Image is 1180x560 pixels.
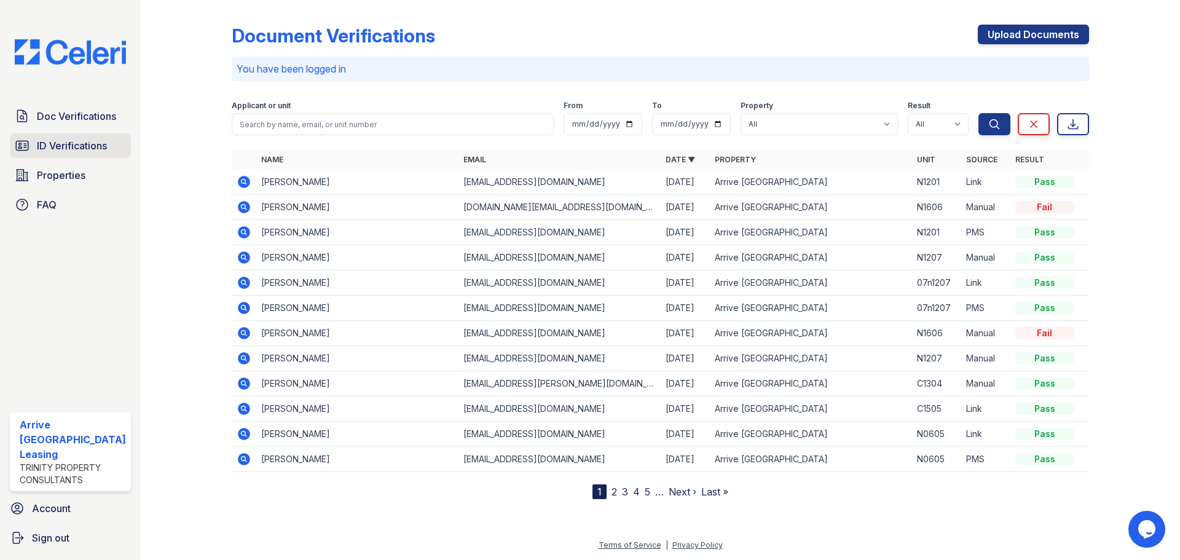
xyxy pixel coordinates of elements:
a: Privacy Policy [672,540,723,550]
td: Manual [961,371,1010,396]
td: [PERSON_NAME] [256,422,458,447]
a: Next › [669,486,696,498]
td: [PERSON_NAME] [256,296,458,321]
a: 2 [612,486,617,498]
td: N0605 [912,447,961,472]
label: Property [741,101,773,111]
td: Arrive [GEOGRAPHIC_DATA] [710,296,912,321]
td: [EMAIL_ADDRESS][PERSON_NAME][DOMAIN_NAME] [458,371,661,396]
td: Manual [961,245,1010,270]
a: Name [261,155,283,164]
td: [DATE] [661,170,710,195]
a: ID Verifications [10,133,131,158]
a: 4 [633,486,640,498]
div: Pass [1015,277,1074,289]
td: [EMAIL_ADDRESS][DOMAIN_NAME] [458,447,661,472]
td: [DOMAIN_NAME][EMAIL_ADDRESS][DOMAIN_NAME] [458,195,661,220]
a: Result [1015,155,1044,164]
td: [EMAIL_ADDRESS][DOMAIN_NAME] [458,245,661,270]
td: PMS [961,296,1010,321]
div: Pass [1015,453,1074,465]
td: Arrive [GEOGRAPHIC_DATA] [710,321,912,346]
div: Pass [1015,176,1074,188]
div: Pass [1015,428,1074,440]
td: [DATE] [661,270,710,296]
td: Arrive [GEOGRAPHIC_DATA] [710,220,912,245]
span: … [655,484,664,499]
a: Account [5,496,136,521]
td: [PERSON_NAME] [256,170,458,195]
a: Doc Verifications [10,104,131,128]
td: [DATE] [661,396,710,422]
td: Manual [961,195,1010,220]
div: 1 [592,484,607,499]
label: From [564,101,583,111]
td: Link [961,396,1010,422]
td: [EMAIL_ADDRESS][DOMAIN_NAME] [458,422,661,447]
label: To [652,101,662,111]
td: [DATE] [661,447,710,472]
td: Arrive [GEOGRAPHIC_DATA] [710,195,912,220]
td: 07n1207 [912,296,961,321]
a: Email [463,155,486,164]
a: Upload Documents [978,25,1089,44]
td: Arrive [GEOGRAPHIC_DATA] [710,371,912,396]
a: Last » [701,486,728,498]
input: Search by name, email, or unit number [232,113,554,135]
td: [EMAIL_ADDRESS][DOMAIN_NAME] [458,321,661,346]
td: C1505 [912,396,961,422]
td: [DATE] [661,245,710,270]
span: Doc Verifications [37,109,116,124]
td: [EMAIL_ADDRESS][DOMAIN_NAME] [458,296,661,321]
div: Pass [1015,352,1074,365]
td: Link [961,270,1010,296]
div: Pass [1015,302,1074,314]
span: ID Verifications [37,138,107,153]
label: Applicant or unit [232,101,291,111]
td: Manual [961,346,1010,371]
td: [EMAIL_ADDRESS][DOMAIN_NAME] [458,396,661,422]
div: Pass [1015,377,1074,390]
td: [EMAIL_ADDRESS][DOMAIN_NAME] [458,346,661,371]
img: CE_Logo_Blue-a8612792a0a2168367f1c8372b55b34899dd931a85d93a1a3d3e32e68fde9ad4.png [5,39,136,65]
td: PMS [961,220,1010,245]
span: FAQ [37,197,57,212]
td: Manual [961,321,1010,346]
td: [PERSON_NAME] [256,447,458,472]
span: Properties [37,168,85,183]
td: [PERSON_NAME] [256,195,458,220]
td: [PERSON_NAME] [256,396,458,422]
td: [EMAIL_ADDRESS][DOMAIN_NAME] [458,220,661,245]
td: Link [961,422,1010,447]
td: [PERSON_NAME] [256,346,458,371]
div: Fail [1015,327,1074,339]
div: Fail [1015,201,1074,213]
td: [DATE] [661,371,710,396]
td: Link [961,170,1010,195]
td: Arrive [GEOGRAPHIC_DATA] [710,396,912,422]
td: [DATE] [661,321,710,346]
td: C1304 [912,371,961,396]
span: Account [32,501,71,516]
td: Arrive [GEOGRAPHIC_DATA] [710,245,912,270]
div: | [666,540,668,550]
td: [PERSON_NAME] [256,371,458,396]
td: [PERSON_NAME] [256,321,458,346]
a: FAQ [10,192,131,217]
td: [PERSON_NAME] [256,245,458,270]
div: Arrive [GEOGRAPHIC_DATA] Leasing [20,417,126,462]
td: [DATE] [661,346,710,371]
div: Pass [1015,226,1074,239]
td: Arrive [GEOGRAPHIC_DATA] [710,346,912,371]
td: 07n1207 [912,270,961,296]
a: Sign out [5,526,136,550]
td: N1606 [912,321,961,346]
p: You have been logged in [237,61,1084,76]
td: [DATE] [661,422,710,447]
td: N1201 [912,170,961,195]
iframe: chat widget [1128,511,1168,548]
td: [DATE] [661,195,710,220]
a: Source [966,155,997,164]
div: Pass [1015,251,1074,264]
